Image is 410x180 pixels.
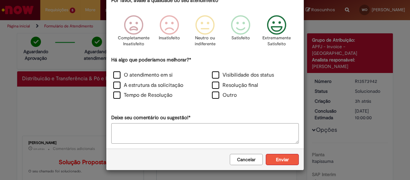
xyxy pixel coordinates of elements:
[113,82,183,89] label: A estrutura da solicitação
[224,10,257,55] div: Satisfeito
[262,35,290,47] p: Extremamente Satisfeito
[117,10,150,55] div: Completamente Insatisfeito
[230,154,263,165] button: Cancelar
[188,10,222,55] div: Neutro ou indiferente
[111,56,299,101] div: Há algo que poderíamos melhorar?*
[118,35,150,47] p: Completamente Insatisfeito
[231,35,250,41] p: Satisfeito
[159,35,180,41] p: Insatisfeito
[212,91,237,99] label: Outro
[193,35,217,47] p: Neutro ou indiferente
[266,154,299,165] button: Enviar
[111,114,190,121] label: Deixe seu comentário ou sugestão!*
[259,10,293,55] div: Extremamente Satisfeito
[212,71,274,79] label: Visibilidade dos status
[113,71,173,79] label: O atendimento em si
[153,10,186,55] div: Insatisfeito
[113,91,172,99] label: Tempo de Resolução
[212,82,258,89] label: Resolução final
